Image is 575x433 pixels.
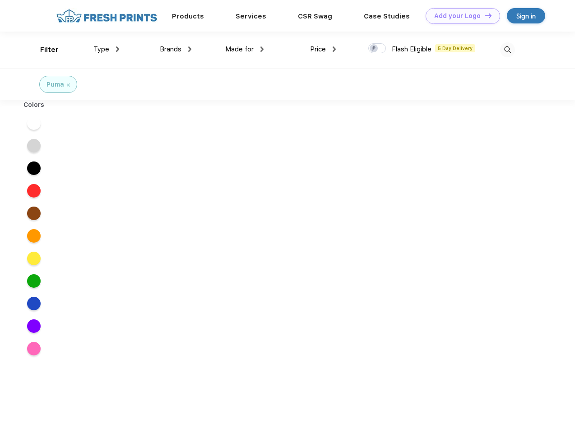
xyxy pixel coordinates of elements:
[225,45,254,53] span: Made for
[67,83,70,87] img: filter_cancel.svg
[485,13,492,18] img: DT
[160,45,181,53] span: Brands
[435,44,475,52] span: 5 Day Delivery
[17,100,51,110] div: Colors
[516,11,536,21] div: Sign in
[434,12,481,20] div: Add your Logo
[333,46,336,52] img: dropdown.png
[172,12,204,20] a: Products
[40,45,59,55] div: Filter
[298,12,332,20] a: CSR Swag
[260,46,264,52] img: dropdown.png
[507,8,545,23] a: Sign in
[188,46,191,52] img: dropdown.png
[93,45,109,53] span: Type
[392,45,431,53] span: Flash Eligible
[54,8,160,24] img: fo%20logo%202.webp
[236,12,266,20] a: Services
[500,42,515,57] img: desktop_search.svg
[116,46,119,52] img: dropdown.png
[310,45,326,53] span: Price
[46,80,64,89] div: Puma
